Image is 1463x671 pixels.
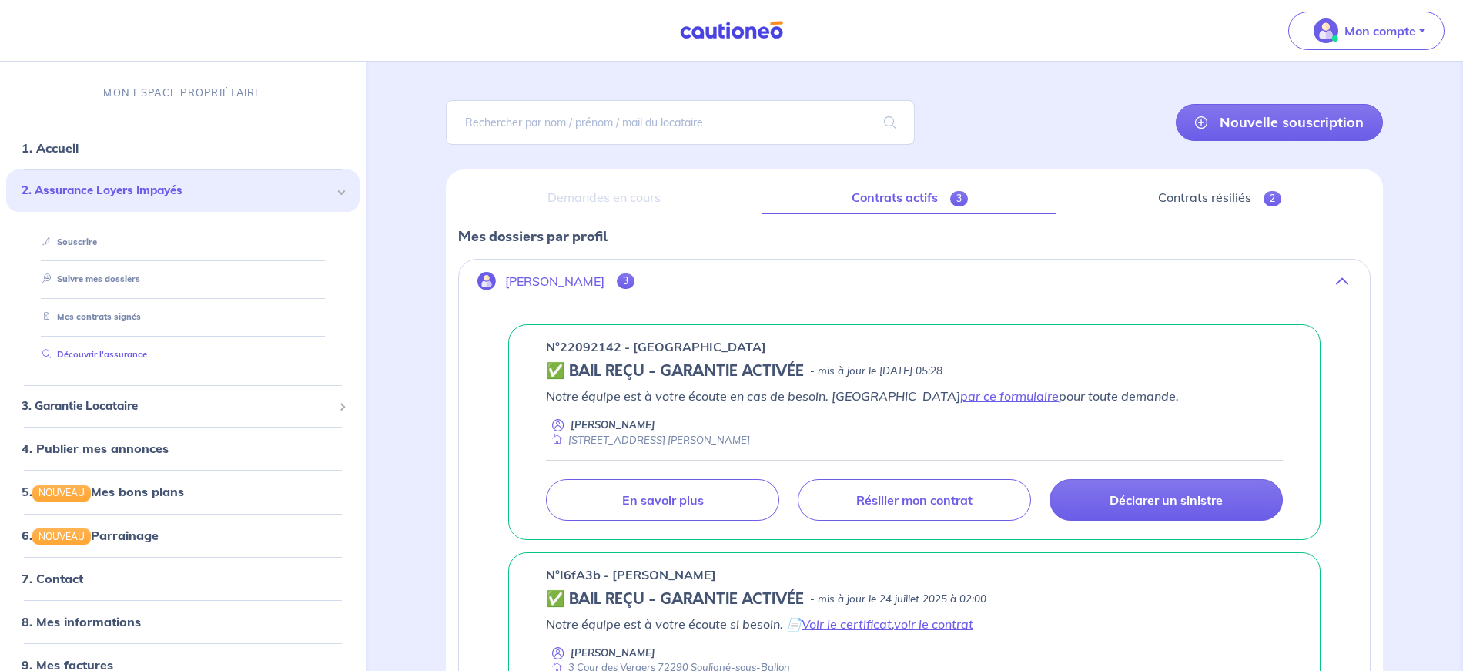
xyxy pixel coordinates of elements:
[22,182,333,200] span: 2. Assurance Loyers Impayés
[1110,492,1223,508] p: Déclarer un sinistre
[22,528,159,543] a: 6.NOUVEAUParrainage
[1069,182,1371,214] a: Contrats résiliés2
[6,433,360,464] div: 4. Publier mes annonces
[798,479,1031,521] a: Résilier mon contrat
[22,484,184,499] a: 5.NOUVEAUMes bons plans
[571,646,655,660] p: [PERSON_NAME]
[546,337,766,356] p: n°22092142 - [GEOGRAPHIC_DATA]
[25,267,341,293] div: Suivre mes dossiers
[894,616,973,632] a: voir le contrat
[865,101,915,144] span: search
[36,274,140,285] a: Suivre mes dossiers
[802,616,892,632] a: Voir le certificat
[103,86,262,100] p: MON ESPACE PROPRIÉTAIRE
[22,398,333,415] span: 3. Garantie Locataire
[546,362,804,381] h5: ✅ BAIL REÇU - GARANTIE ACTIVÉE
[762,182,1057,214] a: Contrats actifs3
[505,274,604,289] p: [PERSON_NAME]
[22,571,83,586] a: 7. Contact
[960,388,1059,404] a: par ce formulaire
[6,563,360,594] div: 7. Contact
[546,565,716,584] p: n°I6fA3b - [PERSON_NAME]
[1288,12,1445,50] button: illu_account_valid_menu.svgMon compte
[622,492,704,508] p: En savoir plus
[546,590,804,609] h5: ✅ BAIL REÇU - GARANTIE ACTIVÉE
[6,606,360,637] div: 8. Mes informations
[546,615,1283,633] p: Notre équipe est à votre écoute si besoin. 📄 ,
[546,362,1283,381] div: state: CONTRACT-VALIDATED, Context: ,MAYBE-CERTIFICATE,,LESSOR-DOCUMENTS,IS-ODEALIM
[546,433,750,448] div: [STREET_ADDRESS] [PERSON_NAME]
[546,479,779,521] a: En savoir plus
[6,476,360,507] div: 5.NOUVEAUMes bons plans
[446,100,915,145] input: Rechercher par nom / prénom / mail du locataire
[1264,191,1281,206] span: 2
[6,169,360,212] div: 2. Assurance Loyers Impayés
[25,230,341,255] div: Souscrire
[477,272,496,290] img: illu_account.svg
[571,418,655,432] p: [PERSON_NAME]
[22,140,79,156] a: 1. Accueil
[6,391,360,421] div: 3. Garantie Locataire
[25,304,341,330] div: Mes contrats signés
[36,349,147,360] a: Découvrir l'assurance
[25,342,341,367] div: Découvrir l'assurance
[22,441,169,456] a: 4. Publier mes annonces
[459,263,1370,300] button: [PERSON_NAME]3
[810,364,942,379] p: - mis à jour le [DATE] 05:28
[617,273,634,289] span: 3
[6,520,360,551] div: 6.NOUVEAUParrainage
[36,311,141,322] a: Mes contrats signés
[1176,104,1383,141] a: Nouvelle souscription
[22,614,141,629] a: 8. Mes informations
[546,590,1283,609] div: state: CONTRACT-VALIDATED, Context: LESS-THAN-20-DAYS,MAYBE-CERTIFICATE,ALONE,LESSOR-DOCUMENTS
[674,21,789,40] img: Cautioneo
[458,226,1371,247] p: Mes dossiers par profil
[546,387,1283,405] p: Notre équipe est à votre écoute en cas de besoin. [GEOGRAPHIC_DATA] pour toute demande.
[1314,18,1338,43] img: illu_account_valid_menu.svg
[856,492,973,508] p: Résilier mon contrat
[950,191,968,206] span: 3
[6,133,360,163] div: 1. Accueil
[1344,22,1416,40] p: Mon compte
[1050,479,1283,521] a: Déclarer un sinistre
[810,592,986,607] p: - mis à jour le 24 juillet 2025 à 02:00
[36,237,97,247] a: Souscrire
